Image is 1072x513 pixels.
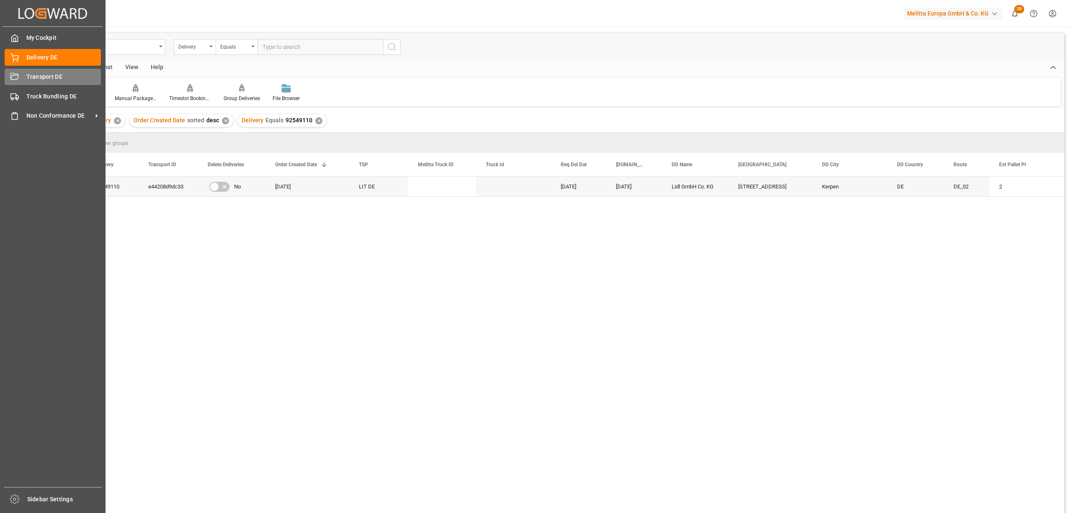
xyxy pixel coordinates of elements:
[26,53,101,62] span: Delivery DE
[953,162,967,168] span: Route
[148,162,176,168] span: Transport ID
[26,72,101,81] span: Transport DE
[606,177,662,196] div: [DATE]
[265,117,283,124] span: Equals
[27,495,102,504] span: Sidebar Settings
[208,162,244,168] span: Delete Deliveries
[114,117,121,124] div: ✕
[943,177,989,196] div: DE_02
[662,177,728,196] div: Lidl GmbH Co. KG
[206,117,219,124] span: desc
[812,177,887,196] div: Kerpen
[174,39,216,55] button: open menu
[26,111,93,120] span: Non Conformance DE
[1024,4,1043,23] button: Help Center
[169,95,211,102] div: Timeslot Booking Report
[5,30,101,46] a: My Cockpit
[897,162,923,168] span: DD Country
[119,61,144,75] div: View
[144,61,170,75] div: Help
[551,177,606,196] div: [DATE]
[115,95,157,102] div: Manual Package TypeDetermination
[224,95,260,102] div: Group Deliveries
[5,49,101,65] a: Delivery DE
[5,69,101,85] a: Transport DE
[887,177,943,196] div: DE
[220,41,249,51] div: Equals
[728,177,812,196] div: [STREET_ADDRESS]
[265,177,349,196] div: [DATE]
[1005,4,1024,23] button: show 28 new notifications
[486,162,504,168] span: Truck Id
[216,39,258,55] button: open menu
[904,5,1005,21] button: Melitta Europa GmbH & Co. KG
[672,162,692,168] span: DD Name
[26,34,101,42] span: My Cockpit
[242,117,263,124] span: Delivery
[315,117,322,124] div: ✕
[359,162,368,168] span: TSP
[738,162,786,168] span: [GEOGRAPHIC_DATA]
[275,162,317,168] span: Order Created Date
[616,162,644,168] span: [DOMAIN_NAME] Dat
[258,39,383,55] input: Type to search
[86,177,138,196] div: 92549110
[26,92,101,101] span: Truck Bundling DE
[349,177,408,196] div: LIT DE
[234,177,241,196] span: No
[187,117,204,124] span: sorted
[138,177,198,196] div: e44208d9dc33
[418,162,454,168] span: Melitta Truck ID
[999,162,1026,168] span: Est Pallet Pl
[178,41,207,51] div: Delivery
[383,39,401,55] button: search button
[286,117,312,124] span: 92549110
[5,88,101,104] a: Truck Bundling DE
[1014,5,1024,13] span: 28
[273,95,300,102] div: File Browser
[904,8,1002,20] div: Melitta Europa GmbH & Co. KG
[222,117,229,124] div: ✕
[134,117,185,124] span: Order Created Date
[561,162,587,168] span: Req Del Dat
[822,162,839,168] span: DD City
